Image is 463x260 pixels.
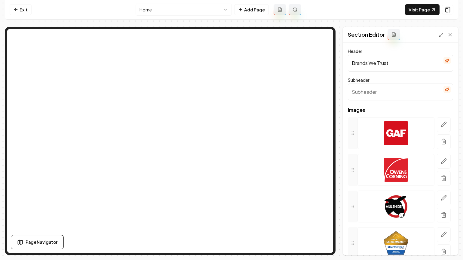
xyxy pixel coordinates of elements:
[348,48,362,54] label: Header
[348,30,385,39] h2: Section Editor
[405,4,440,15] a: Visit Page
[388,29,400,40] button: Add admin section prompt
[10,4,32,15] a: Exit
[26,239,57,245] span: Page Navigator
[234,4,269,15] button: Add Page
[348,108,453,112] span: Images
[348,77,369,83] label: Subheader
[274,4,286,15] button: Add admin page prompt
[348,55,453,72] input: Header
[289,4,301,15] button: Regenerate page
[11,235,64,249] button: Page Navigator
[348,84,453,100] input: Subheader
